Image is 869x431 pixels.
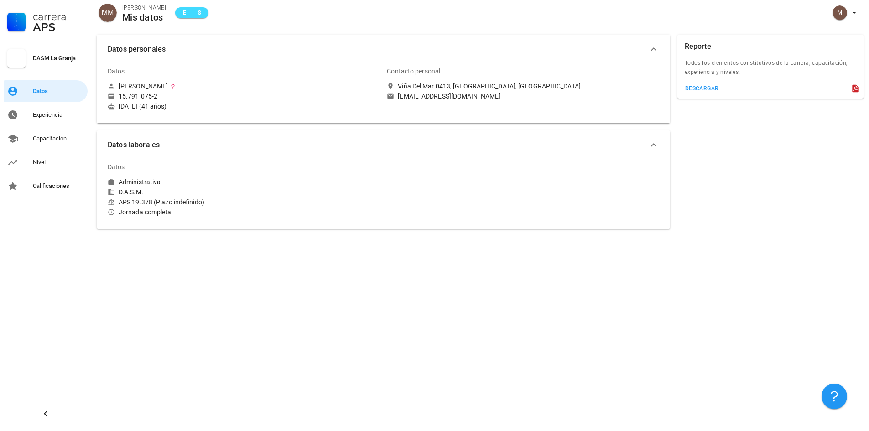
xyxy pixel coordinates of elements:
a: [EMAIL_ADDRESS][DOMAIN_NAME] [387,92,659,100]
div: Experiencia [33,111,84,119]
div: Nivel [33,159,84,166]
div: [PERSON_NAME] [122,3,166,12]
div: Jornada completa [108,208,380,216]
button: Datos personales [97,35,670,64]
div: Datos [33,88,84,95]
div: Datos [108,60,125,82]
div: [DATE] (41 años) [108,102,380,110]
div: [PERSON_NAME] [119,82,168,90]
a: Datos [4,80,88,102]
div: Capacitación [33,135,84,142]
div: Carrera [33,11,84,22]
div: [EMAIL_ADDRESS][DOMAIN_NAME] [398,92,500,100]
div: avatar [833,5,847,20]
div: D.A.S.M. [108,188,380,196]
div: Todos los elementos constitutivos de la carrera; capacitación, experiencia y niveles. [677,58,864,82]
span: 8 [196,8,203,17]
button: Datos laborales [97,130,670,160]
div: Calificaciones [33,182,84,190]
div: descargar [685,85,719,92]
a: Capacitación [4,128,88,150]
div: 15.791.075-2 [119,92,157,100]
div: Viña Del Mar 0413, [GEOGRAPHIC_DATA], [GEOGRAPHIC_DATA] [398,82,581,90]
a: Nivel [4,151,88,173]
button: descargar [681,82,723,95]
div: Contacto personal [387,60,440,82]
div: APS 19.378 (Plazo indefinido) [108,198,380,206]
button: avatar [827,5,862,21]
span: Datos personales [108,43,648,56]
a: Viña Del Mar 0413, [GEOGRAPHIC_DATA], [GEOGRAPHIC_DATA] [387,82,659,90]
div: avatar [99,4,117,22]
span: E [181,8,188,17]
div: Administrativa [119,178,161,186]
a: Experiencia [4,104,88,126]
span: Datos laborales [108,139,648,151]
div: Mis datos [122,12,166,22]
div: DASM La Granja [33,55,84,62]
div: Datos [108,156,125,178]
div: APS [33,22,84,33]
span: MM [102,4,114,22]
a: Calificaciones [4,175,88,197]
div: Reporte [685,35,711,58]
